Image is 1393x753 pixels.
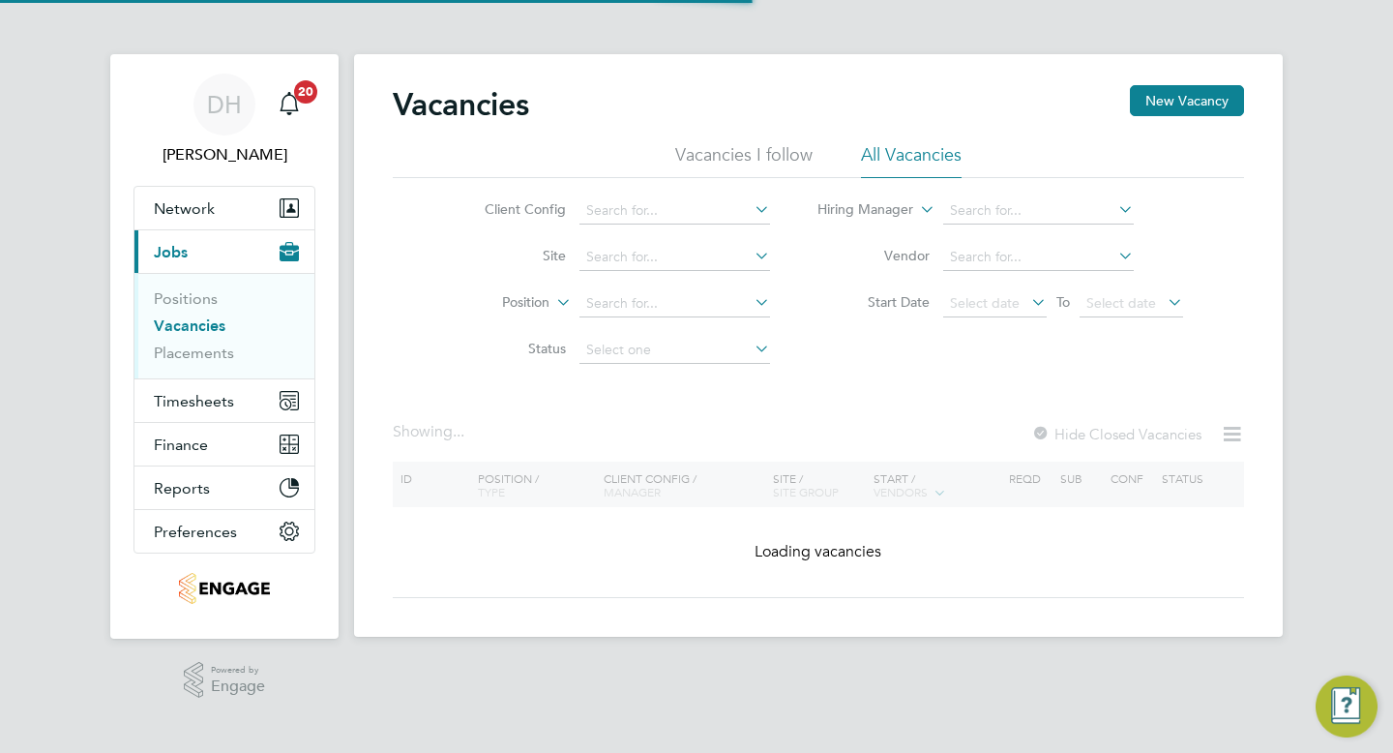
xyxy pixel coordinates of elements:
button: Preferences [134,510,314,553]
button: Finance [134,423,314,466]
span: Dean Holliday [133,143,315,166]
input: Search for... [943,197,1134,225]
span: ... [453,422,464,441]
label: Hiring Manager [802,200,913,220]
span: DH [207,92,242,117]
a: Powered byEngage [184,662,266,699]
a: 20 [270,74,309,136]
span: Powered by [211,662,265,678]
input: Select one [579,337,770,364]
button: Engage Resource Center [1316,676,1378,738]
label: Site [455,247,566,264]
span: 20 [294,80,317,104]
a: Positions [154,289,218,308]
a: Go to home page [133,573,315,604]
button: Network [134,187,314,229]
label: Position [438,293,549,313]
a: DH[PERSON_NAME] [133,74,315,166]
input: Search for... [943,244,1134,271]
h2: Vacancies [393,85,529,124]
span: Select date [950,294,1020,312]
span: To [1051,289,1076,315]
button: Timesheets [134,379,314,422]
label: Status [455,340,566,357]
img: tribuildsolutions-logo-retina.png [179,573,269,604]
button: New Vacancy [1130,85,1244,116]
span: Select date [1086,294,1156,312]
input: Search for... [579,197,770,225]
button: Reports [134,467,314,509]
label: Client Config [455,200,566,218]
span: Preferences [154,523,237,541]
label: Start Date [818,293,930,311]
li: Vacancies I follow [675,143,813,178]
span: Timesheets [154,392,234,410]
span: Reports [154,479,210,497]
a: Placements [154,344,234,362]
label: Vendor [818,247,930,264]
div: Jobs [134,273,314,378]
input: Search for... [579,244,770,271]
label: Hide Closed Vacancies [1031,425,1201,443]
span: Network [154,199,215,218]
span: Jobs [154,243,188,261]
input: Search for... [579,290,770,317]
span: Engage [211,678,265,695]
li: All Vacancies [861,143,962,178]
span: Finance [154,436,208,454]
a: Vacancies [154,316,225,335]
nav: Main navigation [110,54,339,639]
div: Showing [393,422,468,442]
button: Jobs [134,230,314,273]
